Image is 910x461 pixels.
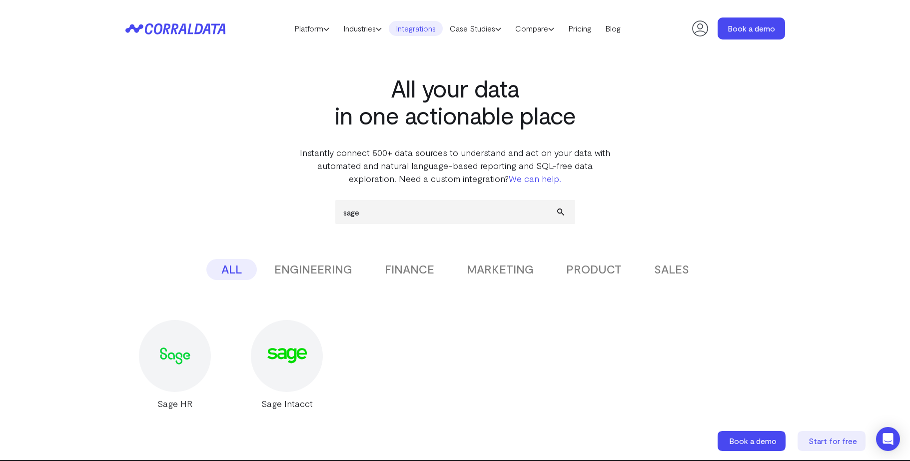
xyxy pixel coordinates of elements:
[389,21,443,36] a: Integrations
[267,336,307,375] img: Sage Intacct
[125,320,225,410] a: Sage HR Sage HR
[718,431,788,451] a: Book a demo
[509,173,561,184] a: We can help.
[639,259,704,280] button: SALES
[160,347,190,364] img: Sage HR
[718,17,785,39] a: Book a demo
[336,21,389,36] a: Industries
[452,259,549,280] button: MARKETING
[237,397,337,410] div: Sage Intacct
[335,200,575,224] input: Search data sources
[508,21,561,36] a: Compare
[287,21,336,36] a: Platform
[598,21,628,36] a: Blog
[798,431,868,451] a: Start for free
[809,436,857,445] span: Start for free
[259,259,367,280] button: ENGINEERING
[298,146,613,185] p: Instantly connect 500+ data sources to understand and act on your data with automated and natural...
[370,259,449,280] button: FINANCE
[298,74,613,128] h1: All your data in one actionable place
[561,21,598,36] a: Pricing
[551,259,637,280] button: PRODUCT
[237,320,337,410] a: Sage Intacct Sage Intacct
[876,427,900,451] div: Open Intercom Messenger
[206,259,257,280] button: ALL
[729,436,777,445] span: Book a demo
[125,397,225,410] div: Sage HR
[443,21,508,36] a: Case Studies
